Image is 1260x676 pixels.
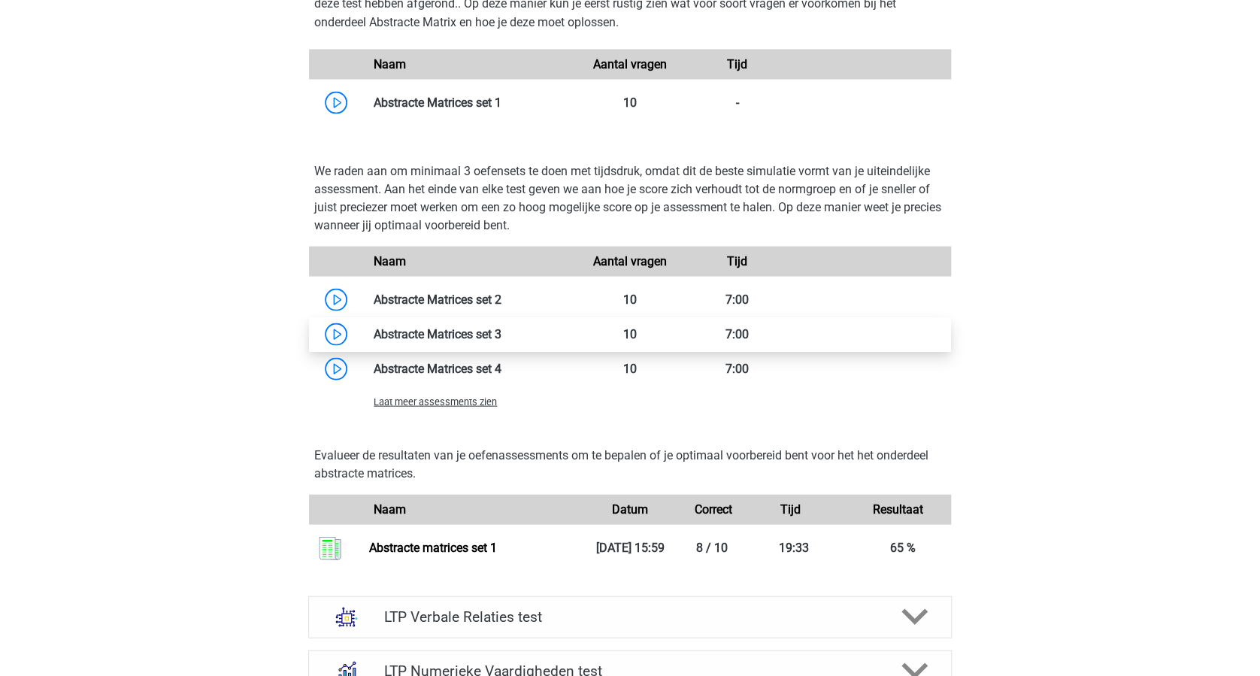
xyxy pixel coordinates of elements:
div: Naam [362,252,577,270]
div: Abstracte Matrices set 3 [362,325,577,343]
div: Tijd [737,500,844,518]
a: analogieen LTP Verbale Relaties test [302,596,958,638]
img: analogieen [327,597,366,636]
h4: LTP Verbale Relaties test [383,608,876,625]
span: Laat meer assessments zien [374,396,497,407]
div: Abstracte Matrices set 4 [362,359,577,377]
div: Abstracte Matrices set 2 [362,290,577,308]
div: Abstracte Matrices set 1 [362,93,577,111]
a: Abstracte matrices set 1 [368,540,496,554]
div: Naam [362,55,577,73]
div: Resultaat [844,500,951,518]
p: We raden aan om minimaal 3 oefensets te doen met tijdsdruk, omdat dit de beste simulatie vormt va... [314,162,946,234]
div: Tijd [683,252,790,270]
div: Aantal vragen [577,55,683,73]
div: Aantal vragen [577,252,683,270]
div: Naam [362,500,577,518]
div: Correct [683,500,737,518]
div: Datum [577,500,683,518]
div: Tijd [683,55,790,73]
p: Evalueer de resultaten van je oefenassessments om te bepalen of je optimaal voorbereid bent voor ... [314,446,946,482]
